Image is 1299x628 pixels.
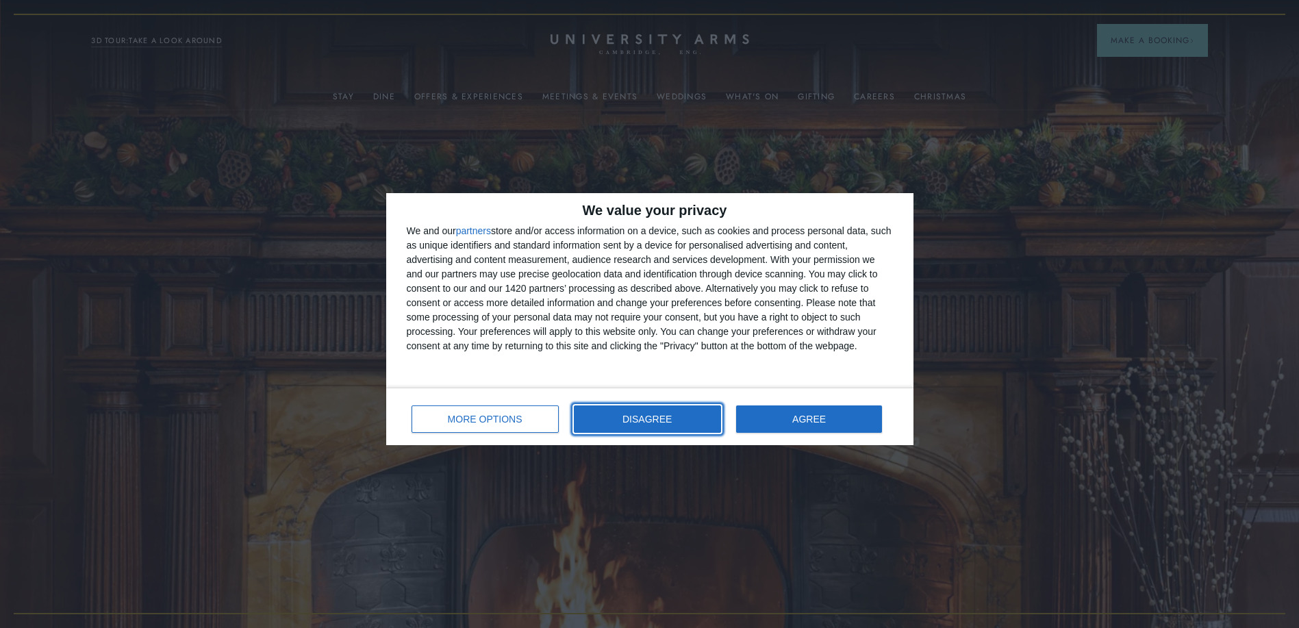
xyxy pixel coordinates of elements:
[407,224,893,353] div: We and our store and/or access information on a device, such as cookies and process personal data...
[412,405,559,433] button: MORE OPTIONS
[622,414,672,424] span: DISAGREE
[574,405,721,433] button: DISAGREE
[386,193,913,445] div: qc-cmp2-ui
[736,405,883,433] button: AGREE
[448,414,522,424] span: MORE OPTIONS
[456,226,491,236] button: partners
[792,414,826,424] span: AGREE
[407,203,893,217] h2: We value your privacy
